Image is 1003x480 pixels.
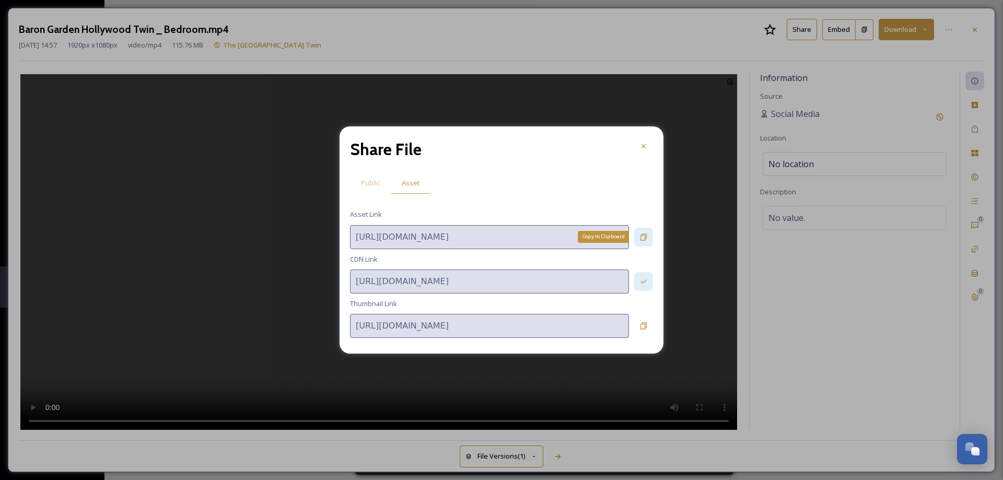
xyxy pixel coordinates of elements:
[350,137,422,162] h2: Share File
[361,178,380,188] span: Public
[402,178,419,188] span: Asset
[350,209,382,219] span: Asset Link
[350,299,397,309] span: Thumbnail Link
[350,254,378,264] span: CDN Link
[578,231,629,242] div: Copy to Clipboard
[957,434,987,464] button: Open Chat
